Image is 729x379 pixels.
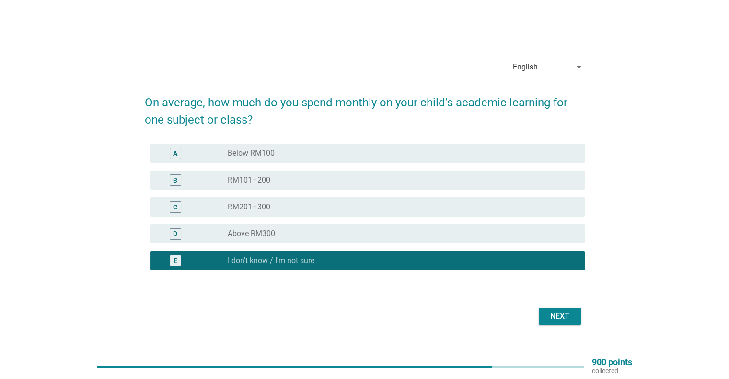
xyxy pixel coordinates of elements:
div: A [173,148,177,158]
div: B [173,175,177,185]
div: Next [546,310,573,322]
i: arrow_drop_down [573,61,585,73]
div: English [513,63,538,71]
div: D [173,229,177,239]
label: Below RM100 [228,149,275,158]
h2: On average, how much do you spend monthly on your child’s academic learning for one subject or cl... [145,84,585,128]
div: C [173,202,177,212]
p: collected [592,367,632,375]
label: RM201–300 [228,202,270,212]
p: 900 points [592,358,632,367]
div: E [174,255,177,265]
label: RM101–200 [228,175,270,185]
label: Above RM300 [228,229,275,239]
button: Next [539,308,581,325]
label: I don't know / I'm not sure [228,256,314,265]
